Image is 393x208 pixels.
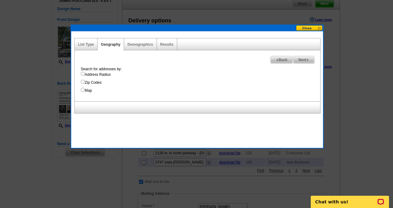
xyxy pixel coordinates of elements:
[127,42,153,47] a: Demographics
[306,59,309,61] img: button-next-arrow-gray.png
[101,42,120,47] a: Geography
[78,66,320,93] div: Search for addresses by:
[81,72,85,76] input: Address Radius
[270,56,293,64] a: Back
[78,42,94,47] a: List Type
[293,56,315,64] a: Next
[81,80,320,85] label: Zip Codes
[81,80,85,84] input: Zip Codes
[160,42,173,47] a: Results
[81,72,320,77] label: Address Radius
[307,189,393,208] iframe: LiveChat chat widget
[276,59,278,61] img: button-prev-arrow-gray.png
[270,56,293,64] span: Back
[81,88,320,93] label: Map
[81,88,85,92] input: Map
